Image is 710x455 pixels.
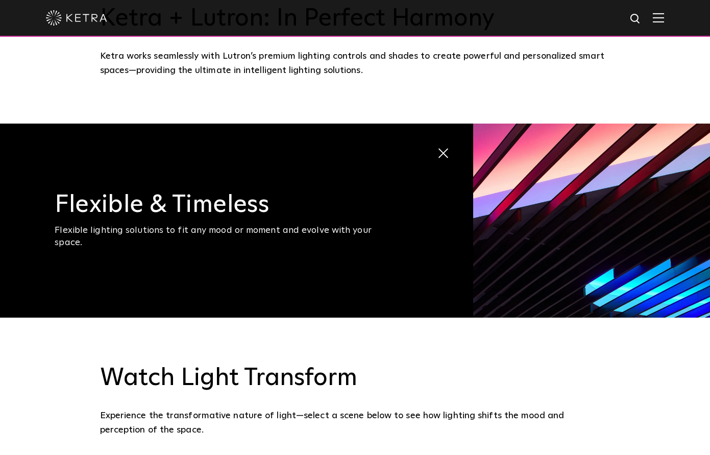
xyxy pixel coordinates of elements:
[100,409,605,438] p: Experience the transformative nature of light—select a scene below to see how lighting shifts the...
[55,225,399,249] div: Flexible lighting solutions to fit any mood or moment and evolve with your space.
[473,124,710,318] img: flexible_timeless_ketra
[55,193,399,217] h3: Flexible & Timeless
[653,13,664,22] img: Hamburger%20Nav.svg
[100,49,610,78] div: Ketra works seamlessly with Lutron’s premium lighting controls and shades to create powerful and ...
[100,364,610,393] h3: Watch Light Transform
[629,13,642,26] img: search icon
[46,10,107,26] img: ketra-logo-2019-white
